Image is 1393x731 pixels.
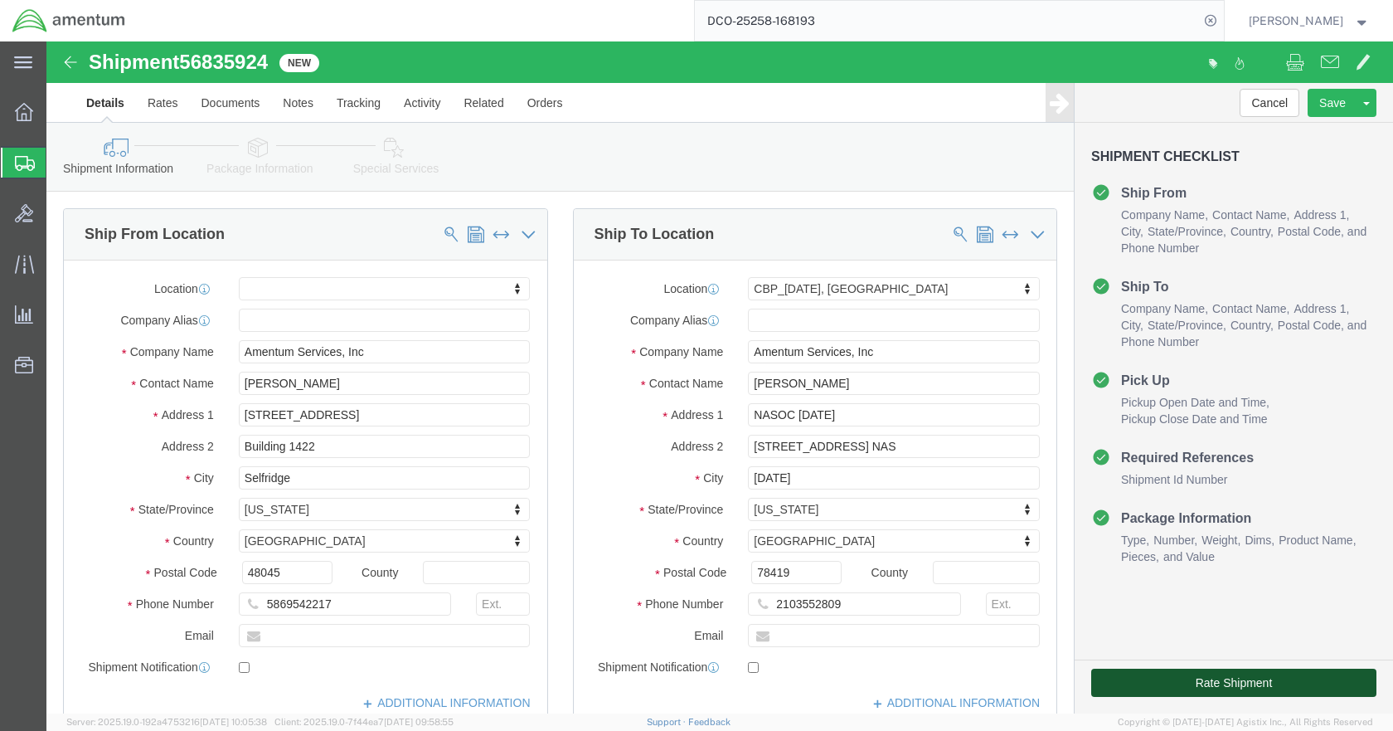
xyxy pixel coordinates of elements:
[695,1,1199,41] input: Search for shipment number, reference number
[200,717,267,727] span: [DATE] 10:05:38
[384,717,454,727] span: [DATE] 09:58:55
[46,41,1393,714] iframe: FS Legacy Container
[1248,11,1371,31] button: [PERSON_NAME]
[647,717,688,727] a: Support
[688,717,730,727] a: Feedback
[1249,12,1343,30] span: William Glazer
[274,717,454,727] span: Client: 2025.19.0-7f44ea7
[12,8,126,33] img: logo
[1118,715,1373,729] span: Copyright © [DATE]-[DATE] Agistix Inc., All Rights Reserved
[66,717,267,727] span: Server: 2025.19.0-192a4753216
